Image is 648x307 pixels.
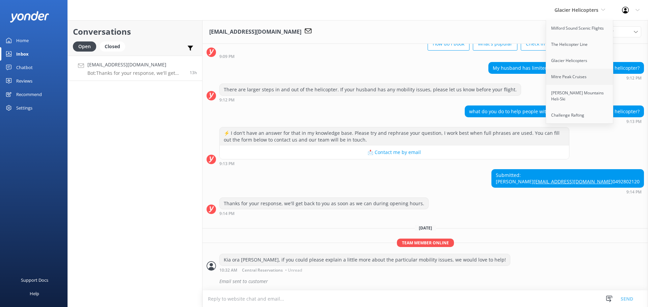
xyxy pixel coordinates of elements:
[285,268,302,272] span: • Unread
[219,162,235,166] strong: 9:13 PM
[219,212,235,216] strong: 9:14 PM
[219,268,510,272] div: 10:32am 16-Aug-2025 (UTC +12:00) Pacific/Auckland
[489,62,644,74] div: My husband has limited mobility. Can he get into the helicopter?
[220,146,569,159] button: 📩 Contact me by email
[87,70,185,76] p: Bot: Thanks for your response, we'll get back to you as soon as we can during opening hours.
[190,70,197,75] span: 09:14pm 15-Aug-2025 (UTC +12:00) Pacific/Auckland
[16,74,32,88] div: Reviews
[546,36,614,53] a: The Helicopter Line
[16,101,32,115] div: Settings
[521,37,569,51] button: Check in location
[465,119,644,124] div: 09:13pm 15-Aug-2025 (UTC +12:00) Pacific/Auckland
[202,290,648,307] textarea: To enrich screen reader interactions, please activate Accessibility in Grammarly extension settings
[219,98,235,102] strong: 9:12 PM
[16,47,29,61] div: Inbox
[428,37,469,51] button: How do I book
[73,41,96,52] div: Open
[100,41,125,52] div: Closed
[219,276,644,287] div: Email sent to customer
[415,225,436,231] span: [DATE]
[87,61,185,68] h4: [EMAIL_ADDRESS][DOMAIN_NAME]
[219,211,429,216] div: 09:14pm 15-Aug-2025 (UTC +12:00) Pacific/Auckland
[626,190,642,194] strong: 9:14 PM
[473,37,517,51] button: What's popular
[220,127,569,145] div: ⚡ I don't have an answer for that in my knowledge base. Please try and rephrase your question, I ...
[546,85,614,107] a: [PERSON_NAME] Mountains Heli-Ski
[21,273,48,287] div: Support Docs
[534,178,613,185] a: [EMAIL_ADDRESS][DOMAIN_NAME]
[207,276,644,287] div: 2025-08-15T22:36:20.992
[73,42,100,50] a: Open
[492,170,644,187] div: Submitted: [PERSON_NAME] 0492802120
[30,287,39,300] div: Help
[242,268,283,272] span: Central Reservations
[219,97,521,102] div: 09:12pm 15-Aug-2025 (UTC +12:00) Pacific/Auckland
[219,161,569,166] div: 09:13pm 15-Aug-2025 (UTC +12:00) Pacific/Auckland
[68,56,202,81] a: [EMAIL_ADDRESS][DOMAIN_NAME]Bot:Thanks for your response, we'll get back to you as soon as we can...
[219,268,237,272] strong: 10:32 AM
[219,54,569,59] div: 09:09pm 15-Aug-2025 (UTC +12:00) Pacific/Auckland
[16,88,42,101] div: Recommend
[626,120,642,124] strong: 9:13 PM
[555,7,598,13] span: Glacier Helicopters
[209,28,301,36] h3: [EMAIL_ADDRESS][DOMAIN_NAME]
[626,76,642,80] strong: 9:12 PM
[10,11,49,22] img: yonder-white-logo.png
[491,189,644,194] div: 09:14pm 15-Aug-2025 (UTC +12:00) Pacific/Auckland
[220,254,510,266] div: Kia ora [PERSON_NAME], if you could please explain a little more about the particular mobility is...
[546,20,614,36] a: Milford Sound Scenic Flights
[219,55,235,59] strong: 9:09 PM
[73,25,197,38] h2: Conversations
[546,53,614,69] a: Glacier Helicopters
[220,84,521,95] div: There are larger steps in and out of the helicopter. If your husband has any mobility issues, ple...
[546,69,614,85] a: Mitre Peak Cruises
[100,42,129,50] a: Closed
[397,239,454,247] span: Team member online
[16,34,29,47] div: Home
[465,106,644,117] div: what do you do to help people with limited mobility get into the helicopter?
[16,61,33,74] div: Chatbot
[546,107,614,123] a: Challenge Rafting
[220,198,428,209] div: Thanks for your response, we'll get back to you as soon as we can during opening hours.
[488,75,644,80] div: 09:12pm 15-Aug-2025 (UTC +12:00) Pacific/Auckland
